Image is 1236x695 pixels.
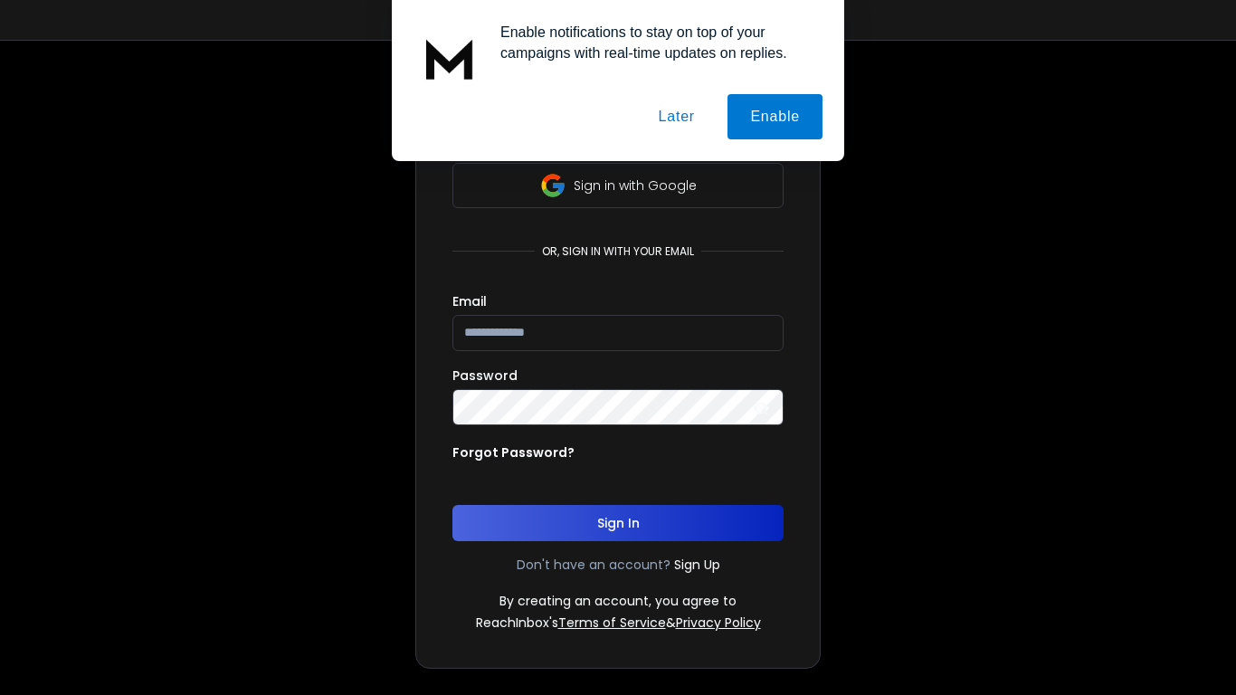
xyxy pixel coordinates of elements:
p: Don't have an account? [517,556,670,574]
button: Sign In [452,505,784,541]
p: By creating an account, you agree to [499,592,737,610]
a: Terms of Service [558,614,666,632]
p: ReachInbox's & [476,614,761,632]
p: Sign in with Google [574,176,697,195]
img: notification icon [414,22,486,94]
button: Enable [727,94,822,139]
button: Sign in with Google [452,163,784,208]
a: Sign Up [674,556,720,574]
a: Privacy Policy [676,614,761,632]
label: Password [452,369,518,382]
label: Email [452,295,487,308]
p: or, sign in with your email [535,244,701,259]
button: Later [635,94,717,139]
p: Forgot Password? [452,443,575,462]
div: Enable notifications to stay on top of your campaigns with real-time updates on replies. [486,22,822,63]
